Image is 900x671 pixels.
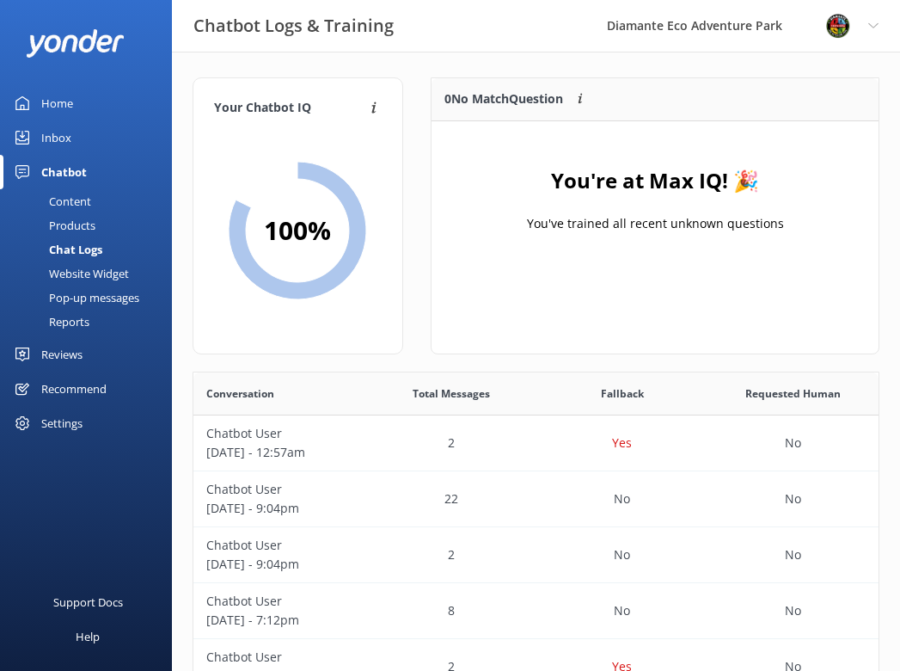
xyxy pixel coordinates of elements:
p: 2 [448,434,455,452]
p: You've trained all recent unknown questions [526,214,783,233]
p: No [614,601,630,620]
p: No [785,434,801,452]
div: Chat Logs [10,237,102,262]
div: row [193,527,879,583]
p: No [614,489,630,508]
div: row [193,416,879,471]
a: Content [10,189,172,213]
span: Conversation [206,385,274,402]
p: 8 [448,601,455,620]
h4: Your Chatbot IQ [214,99,366,118]
p: No [785,601,801,620]
div: Pop-up messages [10,286,139,310]
p: [DATE] - 12:57am [206,443,352,462]
h4: You're at Max IQ! 🎉 [551,164,759,197]
div: Content [10,189,91,213]
p: Chatbot User [206,480,352,499]
p: Chatbot User [206,424,352,443]
a: Pop-up messages [10,286,172,310]
h3: Chatbot Logs & Training [193,12,394,40]
div: Help [76,619,100,654]
p: No [785,545,801,564]
a: Products [10,213,172,237]
p: [DATE] - 9:04pm [206,555,352,574]
div: Chatbot [41,155,87,189]
span: Total Messages [413,385,490,402]
div: Recommend [41,372,107,406]
p: 22 [444,489,458,508]
p: Yes [612,434,632,452]
p: 0 No Match Question [444,89,563,108]
div: Inbox [41,120,71,155]
h2: 100 % [264,210,331,251]
div: Home [41,86,73,120]
div: Products [10,213,95,237]
p: Chatbot User [206,592,352,611]
div: row [193,583,879,639]
span: Fallback [601,385,644,402]
p: 2 [448,545,455,564]
a: Reports [10,310,172,334]
div: Reviews [41,337,83,372]
div: Reports [10,310,89,334]
div: Settings [41,406,83,440]
p: [DATE] - 9:04pm [206,499,352,518]
span: Requested Human [745,385,841,402]
p: Chatbot User [206,648,352,667]
p: No [785,489,801,508]
img: 831-1756915225.png [825,13,851,39]
p: Chatbot User [206,536,352,555]
a: Chat Logs [10,237,172,262]
div: Website Widget [10,262,129,286]
img: yonder-white-logo.png [26,29,125,58]
div: row [193,471,879,527]
p: No [614,545,630,564]
div: grid [432,121,879,293]
a: Website Widget [10,262,172,286]
p: [DATE] - 7:12pm [206,611,352,630]
div: Support Docs [53,585,123,619]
